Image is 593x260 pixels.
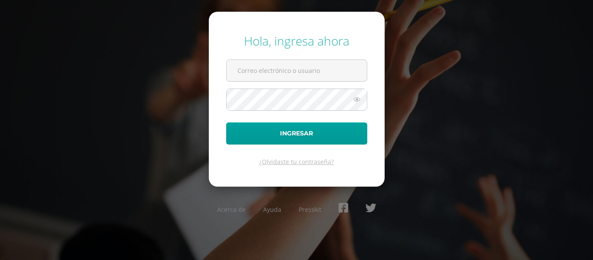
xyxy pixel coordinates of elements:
[227,60,367,81] input: Correo electrónico o usuario
[226,33,367,49] div: Hola, ingresa ahora
[263,205,281,214] a: Ayuda
[226,122,367,145] button: Ingresar
[259,158,334,166] a: ¿Olvidaste tu contraseña?
[217,205,246,214] a: Acerca de
[299,205,321,214] a: Presskit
